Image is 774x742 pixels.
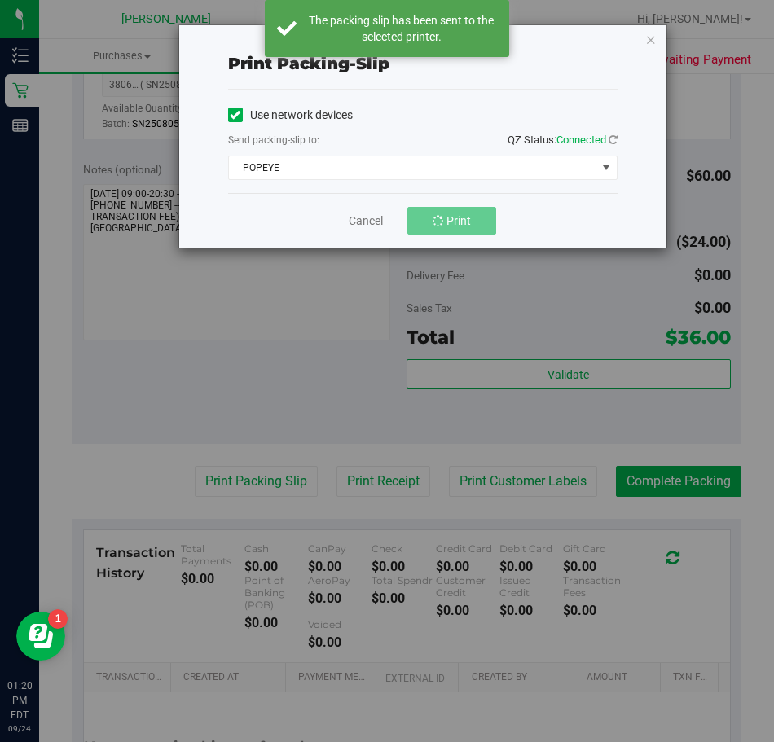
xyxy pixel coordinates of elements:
div: The packing slip has been sent to the selected printer. [306,12,497,45]
label: Send packing-slip to: [228,133,319,147]
button: Print [407,207,496,235]
span: Print [446,214,471,227]
span: POPEYE [229,156,596,179]
iframe: Resource center [16,612,65,661]
span: Connected [556,134,606,146]
span: QZ Status: [508,134,618,146]
a: Cancel [349,213,383,230]
label: Use network devices [228,107,353,124]
span: select [596,156,616,179]
iframe: Resource center unread badge [48,609,68,629]
span: Print packing-slip [228,54,389,73]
